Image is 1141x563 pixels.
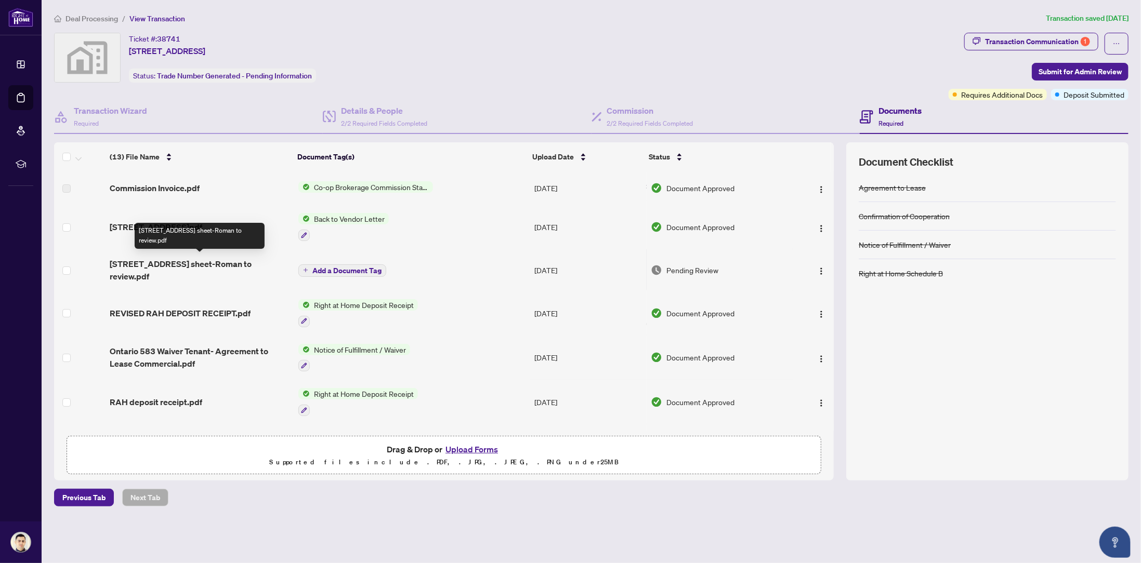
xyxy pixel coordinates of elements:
[964,33,1098,50] button: Transaction Communication1
[985,33,1090,50] div: Transaction Communication
[303,267,308,273] span: plus
[817,399,825,407] img: Logo
[110,182,200,194] span: Commission Invoice.pdf
[298,263,386,277] button: Add a Document Tag
[859,182,926,193] div: Agreement to Lease
[129,69,316,83] div: Status:
[65,14,118,23] span: Deal Processing
[442,443,501,456] button: Upload Forms
[878,119,903,127] span: Required
[530,336,647,380] td: [DATE]
[135,223,265,249] div: [STREET_ADDRESS] sheet-Roman to review.pdf
[607,119,693,127] span: 2/2 Required Fields Completed
[651,221,662,233] img: Document Status
[55,33,120,82] img: svg%3e
[310,213,389,224] span: Back to Vendor Letter
[11,532,31,552] img: Profile Icon
[813,180,830,196] button: Logo
[817,355,825,363] img: Logo
[813,305,830,321] button: Logo
[532,151,574,163] span: Upload Date
[651,352,662,363] img: Document Status
[1046,12,1129,24] article: Transaction saved [DATE]
[607,104,693,117] h4: Commission
[859,267,943,279] div: Right at Home Schedule B
[62,489,106,506] span: Previous Tab
[298,181,433,193] button: Status IconCo-op Brokerage Commission Statement
[298,181,310,193] img: Status Icon
[817,185,825,194] img: Logo
[666,182,735,194] span: Document Approved
[298,344,310,355] img: Status Icon
[129,14,185,23] span: View Transaction
[110,307,251,319] span: REVISED RAH DEPOSIT RECEIPT.pdf
[293,142,528,171] th: Document Tag(s)
[157,71,312,81] span: Trade Number Generated - Pending Information
[530,291,647,336] td: [DATE]
[645,142,790,171] th: Status
[651,396,662,408] img: Document Status
[859,239,951,250] div: Notice of Fulfillment / Waiver
[651,182,662,194] img: Document Status
[310,299,418,311] span: Right at Home Deposit Receipt
[298,264,386,277] button: Add a Document Tag
[1113,40,1120,47] span: ellipsis
[813,394,830,410] button: Logo
[813,219,830,235] button: Logo
[961,89,1043,100] span: Requires Additional Docs
[341,104,427,117] h4: Details & People
[530,424,647,469] td: [DATE]
[649,151,670,163] span: Status
[73,456,815,468] p: Supported files include .PDF, .JPG, .JPEG, .PNG under 25 MB
[8,8,33,27] img: logo
[666,396,735,408] span: Document Approved
[298,213,310,224] img: Status Icon
[813,262,830,278] button: Logo
[110,396,202,408] span: RAH deposit receipt.pdf
[1039,63,1122,80] span: Submit for Admin Review
[298,299,418,327] button: Status IconRight at Home Deposit Receipt
[110,221,202,233] span: [STREET_ADDRESS]pdf
[298,388,310,399] img: Status Icon
[106,142,294,171] th: (13) File Name
[110,151,160,163] span: (13) File Name
[666,352,735,363] span: Document Approved
[1064,89,1124,100] span: Deposit Submitted
[67,436,821,475] span: Drag & Drop orUpload FormsSupported files include .PDF, .JPG, .JPEG, .PNG under25MB
[859,155,953,169] span: Document Checklist
[530,249,647,291] td: [DATE]
[817,224,825,233] img: Logo
[341,119,427,127] span: 2/2 Required Fields Completed
[666,307,735,319] span: Document Approved
[666,264,718,276] span: Pending Review
[817,310,825,318] img: Logo
[110,345,290,370] span: Ontario 583 Waiver Tenant- Agreement to Lease Commercial.pdf
[298,213,389,241] button: Status IconBack to Vendor Letter
[530,380,647,424] td: [DATE]
[310,388,418,399] span: Right at Home Deposit Receipt
[528,142,645,171] th: Upload Date
[54,489,114,506] button: Previous Tab
[530,171,647,205] td: [DATE]
[122,489,168,506] button: Next Tab
[129,45,205,57] span: [STREET_ADDRESS]
[813,349,830,366] button: Logo
[310,181,433,193] span: Co-op Brokerage Commission Statement
[157,34,180,44] span: 38741
[1081,37,1090,46] div: 1
[298,344,410,372] button: Status IconNotice of Fulfillment / Waiver
[817,267,825,275] img: Logo
[530,205,647,249] td: [DATE]
[122,12,125,24] li: /
[651,264,662,276] img: Document Status
[1099,527,1131,558] button: Open asap
[54,15,61,22] span: home
[74,104,147,117] h4: Transaction Wizard
[298,388,418,416] button: Status IconRight at Home Deposit Receipt
[651,307,662,319] img: Document Status
[298,299,310,311] img: Status Icon
[312,267,382,274] span: Add a Document Tag
[310,344,410,355] span: Notice of Fulfillment / Waiver
[74,119,99,127] span: Required
[666,221,735,233] span: Document Approved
